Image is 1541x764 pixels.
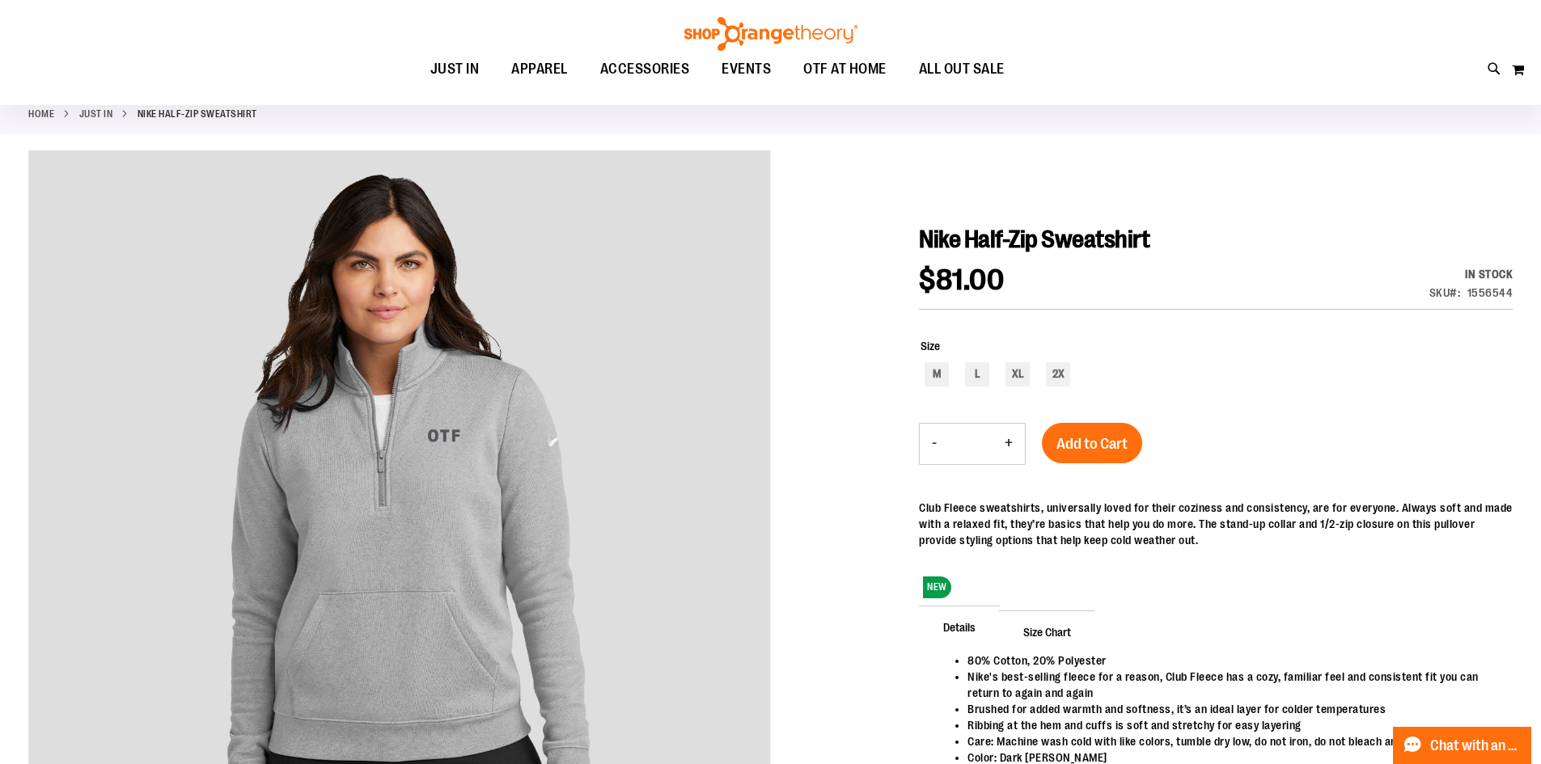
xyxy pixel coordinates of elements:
li: 80% Cotton, 20% Polyester [967,652,1497,669]
span: JUST IN [430,51,480,87]
div: Availability [1429,266,1513,282]
div: 2X [1046,362,1070,386]
span: ALL OUT SALE [919,51,1005,87]
a: Home [28,107,54,121]
span: Details [919,606,1000,648]
div: Club Fleece sweatshirts, universally loved for their coziness and consistency, are for everyone. ... [919,500,1513,548]
a: JUST IN [79,107,113,121]
div: 1556544 [1467,285,1513,301]
div: M [925,362,949,386]
span: $81.00 [919,264,1004,297]
li: Ribbing at the hem and cuffs is soft and stretchy for easy layering [967,717,1497,733]
span: Nike Half-Zip Sweatshirt [919,226,1149,253]
span: Chat with an Expert [1430,738,1522,753]
div: XL [1005,362,1030,386]
button: Chat with an Expert [1393,727,1532,764]
span: NEW [923,576,951,598]
input: Product quantity [949,424,993,463]
span: APPAREL [511,51,568,87]
button: Add to Cart [1042,423,1142,463]
strong: Nike Half-Zip Sweatshirt [138,107,257,121]
span: Size [921,340,940,352]
div: L [965,362,989,386]
span: ACCESSORIES [600,51,690,87]
div: In stock [1429,266,1513,282]
li: Care: Machine wash cold with like colors, tumble dry low, do not iron, do not bleach and do not d... [967,733,1497,749]
span: OTF AT HOME [803,51,887,87]
span: Add to Cart [1056,435,1128,453]
span: EVENTS [722,51,771,87]
li: Brushed for added warmth and softness, it’s an ideal layer for colder temperatures [967,701,1497,717]
button: Decrease product quantity [920,424,949,464]
li: Nike's best-selling fleece for a reason, Club Fleece has a cozy, familiar feel and consistent fit... [967,669,1497,701]
img: Shop Orangetheory [682,17,860,51]
strong: SKU [1429,286,1461,299]
button: Increase product quantity [993,424,1025,464]
span: Size Chart [999,610,1095,652]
